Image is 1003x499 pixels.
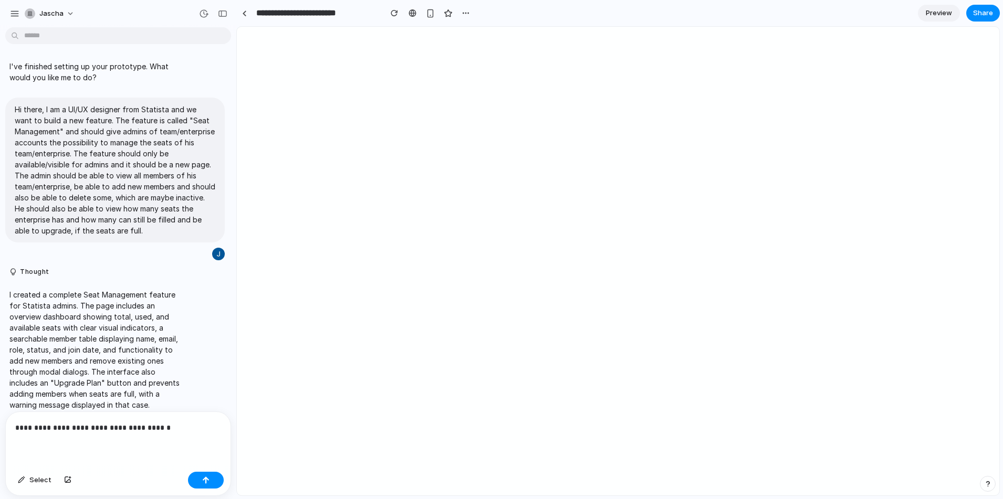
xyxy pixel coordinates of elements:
span: Share [973,8,993,18]
button: Share [966,5,1000,22]
p: Hi there, I am a UI/UX designer from Statista and we want to build a new feature. The feature is ... [15,104,215,236]
button: jascha [20,5,80,22]
a: Preview [918,5,960,22]
button: Select [13,472,57,489]
p: I've finished setting up your prototype. What would you like me to do? [9,61,185,83]
span: Preview [926,8,952,18]
p: I created a complete Seat Management feature for Statista admins. The page includes an overview d... [9,289,185,410]
span: jascha [39,8,64,19]
span: Select [29,475,51,485]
